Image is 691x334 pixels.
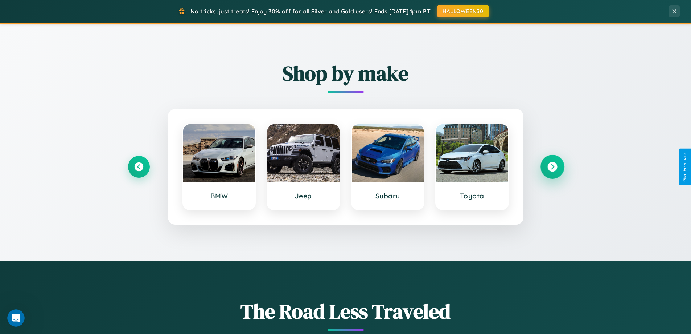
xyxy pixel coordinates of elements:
iframe: Intercom live chat [7,309,25,327]
div: Give Feedback [682,152,687,182]
span: No tricks, just treats! Enjoy 30% off for all Silver and Gold users! Ends [DATE] 1pm PT. [190,8,431,15]
h3: BMW [190,192,248,200]
h3: Toyota [443,192,501,200]
h3: Subaru [359,192,417,200]
h3: Jeep [275,192,332,200]
h1: The Road Less Traveled [128,297,563,325]
h2: Shop by make [128,59,563,87]
button: HALLOWEEN30 [437,5,489,17]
